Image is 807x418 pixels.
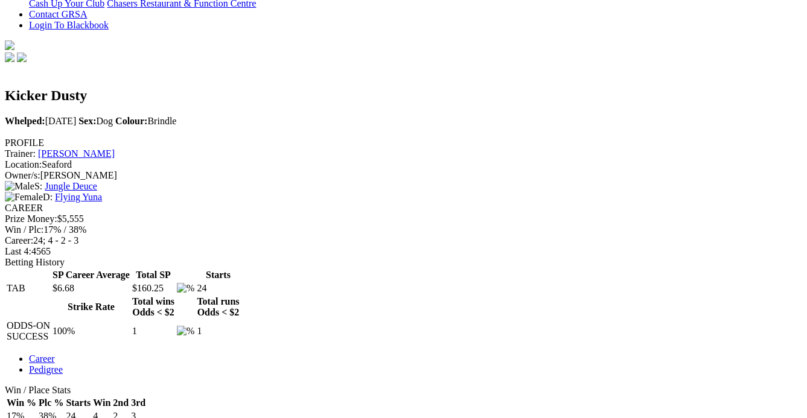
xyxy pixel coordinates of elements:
th: 3rd [130,397,146,409]
img: Female [5,192,43,203]
span: Location: [5,159,42,169]
img: logo-grsa-white.png [5,40,14,50]
span: D: [5,192,53,202]
img: % [177,283,194,294]
a: Jungle Deuce [45,181,97,191]
td: 24 [196,282,240,294]
span: Career: [5,235,33,245]
span: Dog [78,116,113,126]
span: Prize Money: [5,214,57,224]
div: CAREER [5,203,802,214]
div: 4565 [5,246,802,257]
a: Career [29,353,55,364]
img: twitter.svg [17,52,27,62]
div: [PERSON_NAME] [5,170,802,181]
a: Flying Yuna [55,192,102,202]
div: Seaford [5,159,802,170]
span: Owner/s: [5,170,40,180]
b: Colour: [115,116,147,126]
th: SP Career Average [52,269,130,281]
td: 100% [52,320,130,343]
span: Brindle [115,116,176,126]
a: Login To Blackbook [29,20,109,30]
td: 1 [196,320,240,343]
b: Sex: [78,116,96,126]
th: Strike Rate [52,296,130,318]
span: Trainer: [5,148,36,159]
div: Win / Place Stats [5,385,802,396]
img: Male [5,181,34,192]
th: Starts [196,269,240,281]
a: Contact GRSA [29,9,87,19]
th: Starts [65,397,91,409]
span: [DATE] [5,116,76,126]
div: PROFILE [5,138,802,148]
span: Win / Plc: [5,224,43,235]
div: 24; 4 - 2 - 3 [5,235,802,246]
span: Last 4: [5,246,31,256]
th: 2nd [112,397,129,409]
td: TAB [6,282,51,294]
th: Total SP [132,269,175,281]
span: S: [5,181,42,191]
h2: Kicker Dusty [5,87,802,104]
div: Betting History [5,257,802,268]
img: % [177,326,194,337]
a: [PERSON_NAME] [38,148,115,159]
td: ODDS-ON SUCCESS [6,320,51,343]
th: Win % [6,397,37,409]
td: $6.68 [52,282,130,294]
b: Whelped: [5,116,45,126]
a: Pedigree [29,364,63,375]
img: facebook.svg [5,52,14,62]
th: Plc % [38,397,64,409]
div: 17% / 38% [5,224,802,235]
th: Total runs Odds < $2 [196,296,240,318]
td: 1 [132,320,175,343]
th: Win [92,397,111,409]
th: Total wins Odds < $2 [132,296,175,318]
div: $5,555 [5,214,802,224]
td: $160.25 [132,282,175,294]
